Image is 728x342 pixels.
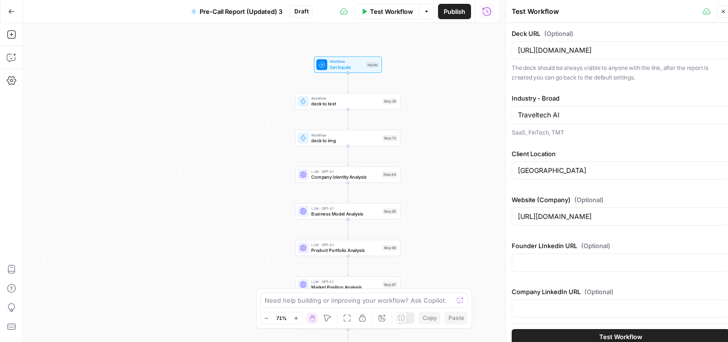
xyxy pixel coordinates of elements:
[444,312,468,324] button: Paste
[200,7,282,16] span: Pre-Call Report (Updated) 3
[418,312,440,324] button: Copy
[295,239,401,256] div: LLM · GPT-4.1Product Portfolio AnalysisStep 86
[347,73,349,92] g: Edge from start to step_39
[294,7,309,16] span: Draft
[295,93,401,110] div: Workflowdeck to textStep 39
[438,4,471,19] button: Publish
[574,195,604,205] span: (Optional)
[311,205,380,211] span: LLM · GPT-4.1
[422,314,437,322] span: Copy
[347,219,349,239] g: Edge from step_85 to step_86
[382,208,397,215] div: Step 85
[347,256,349,275] g: Edge from step_86 to step_87
[311,279,380,284] span: LLM · GPT-4.1
[311,242,380,247] span: LLM · GPT-4.1
[382,98,397,104] div: Step 39
[311,247,380,253] span: Product Portfolio Analysis
[311,137,380,144] span: deck to img
[295,166,401,182] div: LLM · GPT-4.1Company Identity AnalysisStep 84
[584,287,614,296] span: (Optional)
[276,314,287,322] span: 71%
[366,62,379,68] div: Inputs
[347,109,349,129] g: Edge from step_39 to step_73
[330,64,363,70] span: Set Inputs
[185,4,288,19] button: Pre-Call Report (Updated) 3
[295,276,401,293] div: LLM · GPT-4.1Market Position AnalysisStep 87
[311,132,380,137] span: Workflow
[311,169,379,174] span: LLM · GPT-4.1
[311,210,380,217] span: Business Model Analysis
[347,182,349,202] g: Edge from step_84 to step_85
[544,29,573,38] span: (Optional)
[444,7,465,16] span: Publish
[347,146,349,166] g: Edge from step_73 to step_84
[311,284,380,290] span: Market Position Analysis
[330,59,363,64] span: Workflow
[599,331,642,341] span: Test Workflow
[382,282,397,288] div: Step 87
[311,100,380,107] span: deck to text
[382,245,397,251] div: Step 86
[370,7,413,16] span: Test Workflow
[311,95,380,101] span: Workflow
[382,135,397,141] div: Step 73
[581,241,610,251] span: (Optional)
[355,4,419,19] button: Test Workflow
[382,171,397,178] div: Step 84
[311,173,379,180] span: Company Identity Analysis
[295,313,401,329] div: LLM · GPT-4.1Combined Company AnalysisStep 88
[295,57,401,73] div: WorkflowSet InputsInputs
[295,130,401,146] div: Workflowdeck to imgStep 73
[295,203,401,219] div: LLM · GPT-4.1Business Model AnalysisStep 85
[448,314,464,322] span: Paste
